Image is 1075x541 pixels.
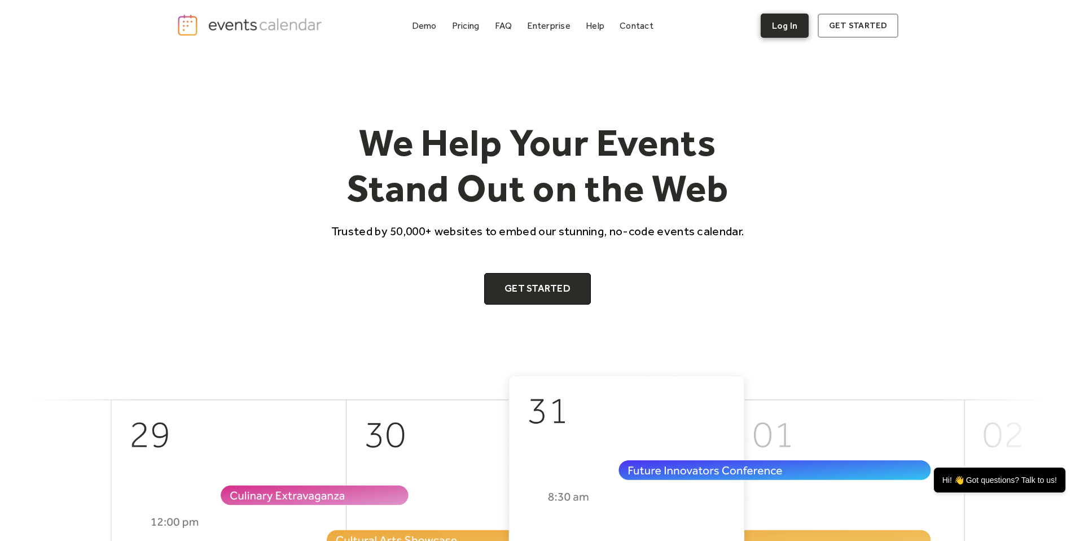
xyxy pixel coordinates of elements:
[527,23,570,29] div: Enterprise
[484,273,591,305] a: Get Started
[620,23,653,29] div: Contact
[407,18,441,33] a: Demo
[495,23,512,29] div: FAQ
[761,14,809,38] a: Log In
[818,14,898,38] a: get started
[177,14,326,37] a: home
[490,18,517,33] a: FAQ
[581,18,609,33] a: Help
[321,120,754,212] h1: We Help Your Events Stand Out on the Web
[452,23,480,29] div: Pricing
[586,23,604,29] div: Help
[523,18,574,33] a: Enterprise
[412,23,437,29] div: Demo
[321,223,754,239] p: Trusted by 50,000+ websites to embed our stunning, no-code events calendar.
[615,18,658,33] a: Contact
[447,18,484,33] a: Pricing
